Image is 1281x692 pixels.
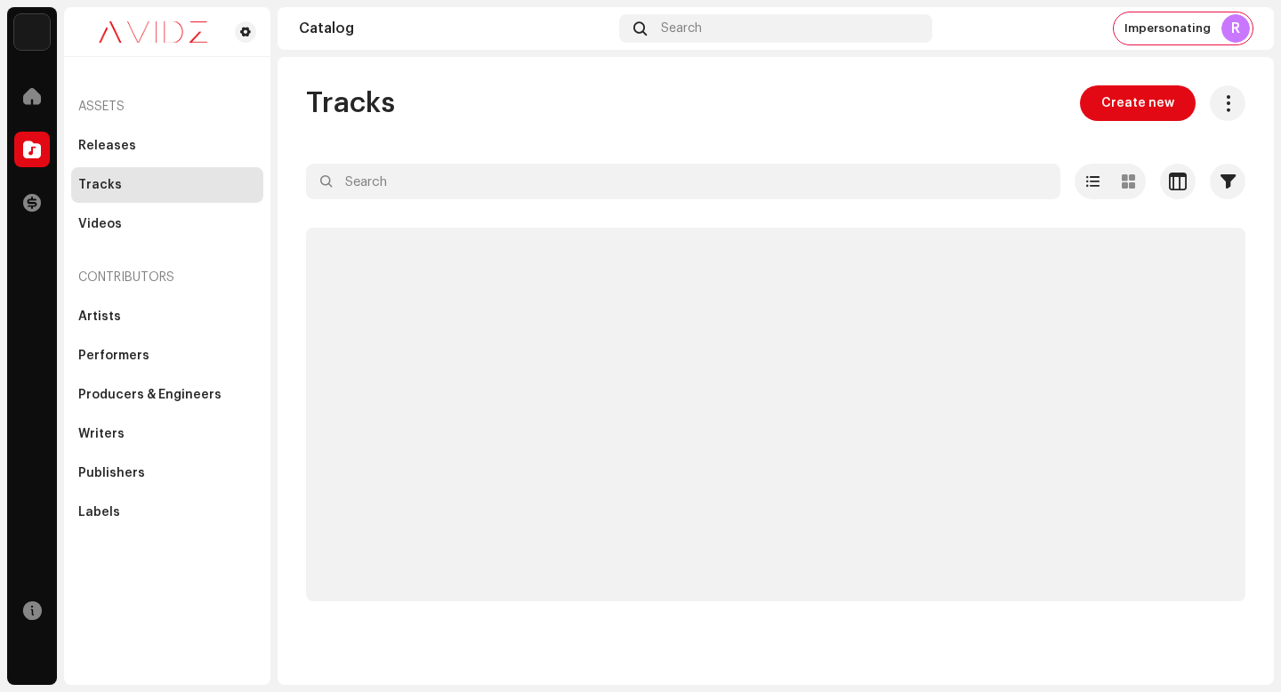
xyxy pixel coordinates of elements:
[78,21,228,43] img: 0c631eef-60b6-411a-a233-6856366a70de
[78,217,122,231] div: Videos
[71,299,263,334] re-m-nav-item: Artists
[71,256,263,299] re-a-nav-header: Contributors
[78,310,121,324] div: Artists
[1124,21,1211,36] span: Impersonating
[14,14,50,50] img: 10d72f0b-d06a-424f-aeaa-9c9f537e57b6
[71,85,263,128] re-a-nav-header: Assets
[71,206,263,242] re-m-nav-item: Videos
[78,505,120,519] div: Labels
[1080,85,1196,121] button: Create new
[71,416,263,452] re-m-nav-item: Writers
[71,338,263,374] re-m-nav-item: Performers
[71,377,263,413] re-m-nav-item: Producers & Engineers
[78,388,222,402] div: Producers & Engineers
[306,164,1060,199] input: Search
[78,178,122,192] div: Tracks
[306,85,395,121] span: Tracks
[661,21,702,36] span: Search
[78,466,145,480] div: Publishers
[71,128,263,164] re-m-nav-item: Releases
[71,167,263,203] re-m-nav-item: Tracks
[78,139,136,153] div: Releases
[71,455,263,491] re-m-nav-item: Publishers
[78,427,125,441] div: Writers
[78,349,149,363] div: Performers
[1101,85,1174,121] span: Create new
[71,495,263,530] re-m-nav-item: Labels
[1221,14,1250,43] div: R
[299,21,612,36] div: Catalog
